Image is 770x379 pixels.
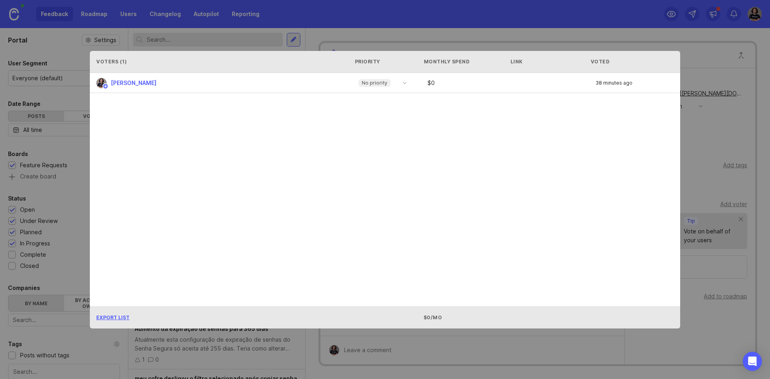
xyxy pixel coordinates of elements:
[591,58,674,65] div: Voted
[424,314,507,321] div: $0/mo
[424,58,507,65] div: Monthly Spend
[596,81,632,85] span: 38 minutes ago
[103,83,109,89] img: member badge
[96,314,130,320] span: Export List
[511,58,523,65] div: Link
[96,58,347,65] div: Voters ( 1 )
[96,78,107,88] img: Vinícius Eccher
[362,80,387,86] p: No priority
[354,77,411,89] div: toggle menu
[398,80,411,86] svg: toggle icon
[111,79,156,86] span: [PERSON_NAME]
[96,78,163,88] a: Vinícius Eccher[PERSON_NAME]
[743,352,762,371] div: Open Intercom Messenger
[424,80,515,86] div: $ 0
[355,58,408,65] div: Priority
